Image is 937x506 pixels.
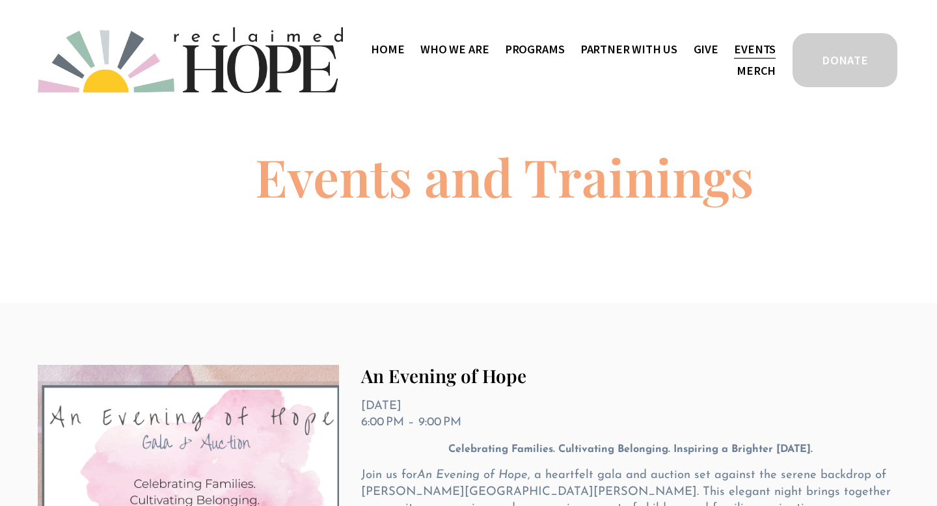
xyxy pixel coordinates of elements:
[420,38,489,60] a: folder dropdown
[580,38,677,60] a: folder dropdown
[38,27,343,93] img: Reclaimed Hope Initiative
[694,38,718,60] a: Give
[361,416,404,429] time: 6:00 PM
[361,364,526,388] a: An Evening of Hope
[505,40,565,59] span: Programs
[737,60,776,81] a: Merch
[255,151,754,203] h1: Events and Trainings
[418,416,461,429] time: 9:00 PM
[580,40,677,59] span: Partner With Us
[371,38,404,60] a: Home
[791,31,899,89] a: DONATE
[505,38,565,60] a: folder dropdown
[734,38,776,60] a: Events
[420,40,489,59] span: Who We Are
[417,469,528,481] em: An Evening of Hope
[361,400,401,412] time: [DATE]
[448,444,813,455] strong: Celebrating Families. Cultivating Belonging. Inspiring a Brighter [DATE].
